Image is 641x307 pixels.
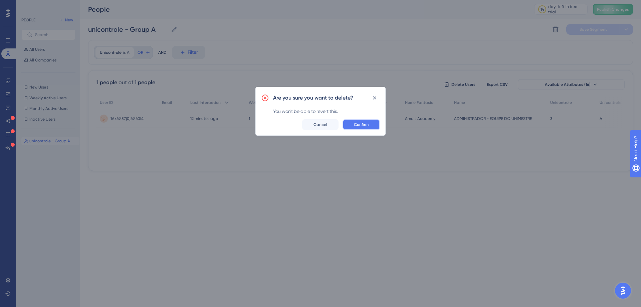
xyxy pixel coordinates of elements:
[613,281,633,301] iframe: UserGuiding AI Assistant Launcher
[313,122,327,127] span: Cancel
[16,2,42,10] span: Need Help?
[354,122,369,127] span: Confirm
[273,94,353,102] h2: Are you sure you want to delete?
[273,107,380,115] div: You won't be able to revert this.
